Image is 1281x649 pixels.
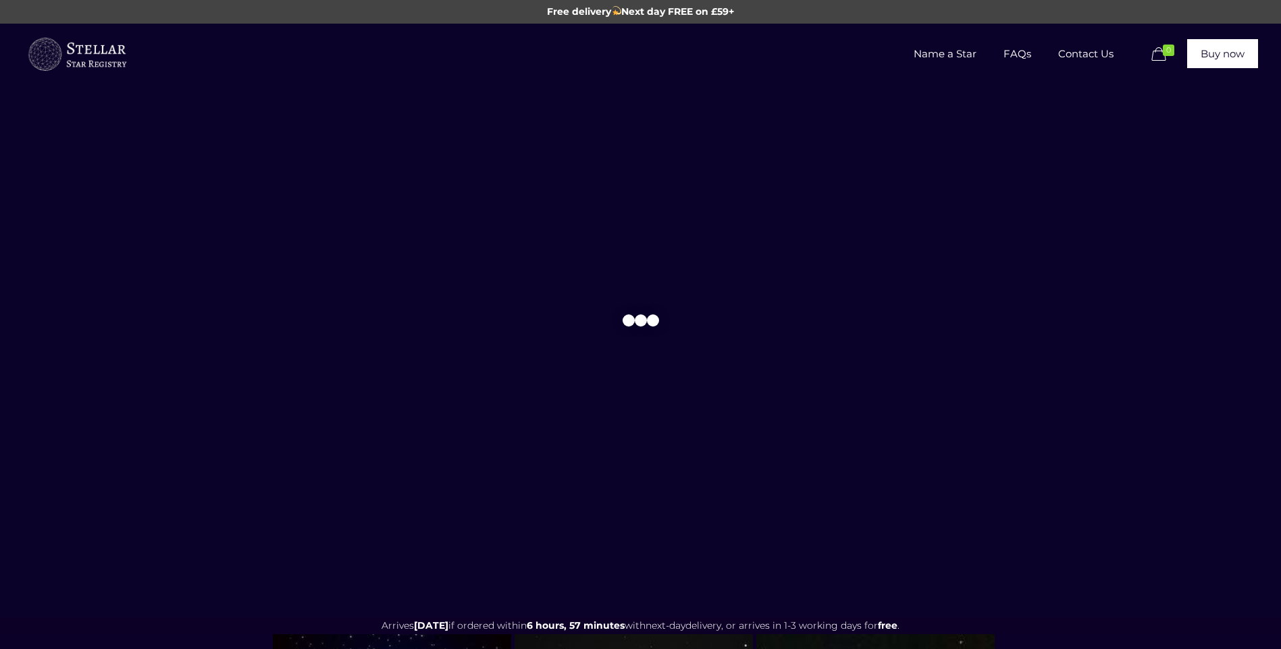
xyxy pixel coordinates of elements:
a: 0 [1148,47,1180,63]
a: Name a Star [900,24,990,84]
img: 💫 [612,6,621,16]
span: 6 hours, 57 minutes [527,619,625,631]
span: Free delivery Next day FREE on £59+ [547,5,735,18]
a: Contact Us [1045,24,1127,84]
a: FAQs [990,24,1045,84]
span: [DATE] [414,619,448,631]
span: Contact Us [1045,34,1127,74]
span: 0 [1163,45,1174,56]
span: Name a Star [900,34,990,74]
span: next-day [646,619,685,631]
a: Buy now [1187,39,1258,68]
b: free [878,619,897,631]
span: Arrives if ordered within with delivery, or arrives in 1-3 working days for . [382,619,899,631]
img: buyastar-logo-transparent [26,34,128,75]
a: Buy a Star [26,24,128,84]
span: FAQs [990,34,1045,74]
